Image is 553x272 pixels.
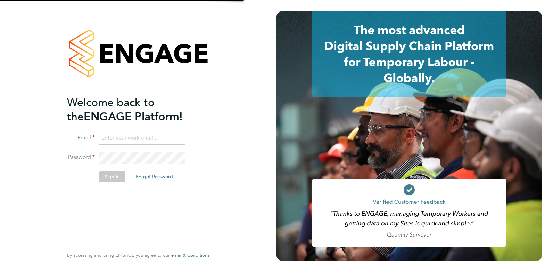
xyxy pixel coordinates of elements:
input: Enter your work email... [99,132,185,145]
button: Forgot Password [130,171,179,182]
h2: ENGAGE Platform! [67,95,203,124]
span: Welcome back to the [67,96,155,123]
a: Terms & Conditions [170,253,209,258]
label: Password [67,154,95,161]
label: Email [67,134,95,142]
button: Sign In [99,171,125,182]
span: By accessing and using ENGAGE you agree to our [67,252,209,258]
